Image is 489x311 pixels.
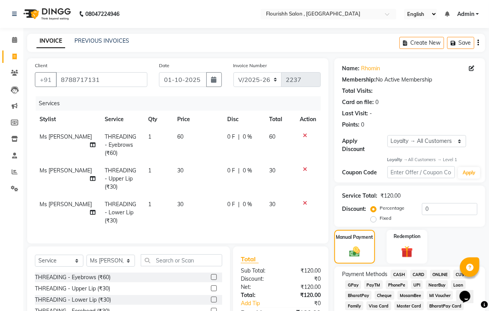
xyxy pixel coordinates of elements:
div: 0 [361,121,364,129]
th: Stylist [35,111,100,128]
label: Date [159,62,169,69]
span: 60 [269,133,275,140]
span: 0 % [243,133,252,141]
button: +91 [35,72,57,87]
div: - [370,109,372,118]
div: Membership: [342,76,376,84]
label: Percentage [380,205,404,212]
strong: Loyalty → [387,157,408,162]
div: Card on file: [342,98,374,106]
div: Net: [235,283,281,291]
input: Enter Offer / Coupon Code [387,166,455,178]
div: Last Visit: [342,109,368,118]
span: 0 F [227,167,235,175]
div: ₹120.00 [281,283,327,291]
div: Services [36,96,327,111]
div: ₹0 [289,299,327,308]
th: Qty [144,111,173,128]
div: ₹120.00 [281,267,327,275]
div: Coupon Code [342,169,387,177]
input: Search by Name/Mobile/Email/Code [56,72,147,87]
div: Sub Total: [235,267,281,275]
span: | [238,133,240,141]
a: INVOICE [36,34,65,48]
span: Ms [PERSON_NAME] [40,167,92,174]
span: 0 F [227,133,235,141]
span: Admin [457,10,474,18]
span: Ms [PERSON_NAME] [40,201,92,208]
div: ₹120.00 [281,291,327,299]
span: THREADING - Lower Lip (₹30) [105,201,136,224]
span: 1 [149,167,152,174]
div: Apply Discount [342,137,387,153]
div: Total: [235,291,281,299]
span: | [238,200,240,208]
span: CUSTOM [453,270,476,279]
span: NearBuy [426,280,448,289]
span: BharatPay Card [427,301,464,310]
span: ONLINE [430,270,450,279]
div: ₹120.00 [380,192,401,200]
span: Family [345,301,363,310]
span: Ms [PERSON_NAME] [40,133,92,140]
span: Visa Card [366,301,391,310]
a: Add Tip [235,299,289,308]
input: Search or Scan [141,254,222,266]
span: Loan [451,280,466,289]
span: 60 [177,133,183,140]
span: MosamBee [397,291,424,300]
span: 0 % [243,200,252,208]
span: MI Voucher [427,291,453,300]
button: Save [447,37,474,49]
label: Client [35,62,47,69]
div: ₹0 [281,275,327,283]
a: Rhomin [361,64,380,73]
iframe: chat widget [456,280,481,303]
span: Cheque [375,291,394,300]
div: THREADING - Lower Lip (₹30) [35,296,111,304]
label: Fixed [380,215,391,222]
img: _cash.svg [346,245,363,258]
div: Service Total: [342,192,377,200]
span: UPI [411,280,423,289]
span: 1 [149,133,152,140]
div: Discount: [342,205,366,213]
div: Discount: [235,275,281,283]
span: 0 % [243,167,252,175]
b: 08047224946 [85,3,119,25]
div: THREADING - Eyebrows (₹60) [35,273,111,281]
span: Total [241,255,259,263]
div: Name: [342,64,359,73]
div: THREADING - Upper Lip (₹30) [35,285,110,293]
img: _gift.svg [397,245,416,259]
span: Master Card [394,301,424,310]
span: | [238,167,240,175]
div: Points: [342,121,359,129]
span: BharatPay [345,291,372,300]
div: Total Visits: [342,87,373,95]
th: Disc [223,111,264,128]
span: THREADING - Upper Lip (₹30) [105,167,136,190]
span: 30 [269,201,275,208]
span: CASH [391,270,407,279]
label: Invoice Number [233,62,267,69]
th: Service [100,111,143,128]
div: All Customers → Level 1 [387,156,477,163]
span: CARD [410,270,427,279]
th: Total [264,111,295,128]
span: 30 [177,167,183,174]
span: 30 [177,201,183,208]
span: Payment Methods [342,270,387,278]
span: THREADING - Eyebrows (₹60) [105,133,136,156]
label: Redemption [394,233,420,240]
div: 0 [375,98,378,106]
a: PREVIOUS INVOICES [74,37,129,44]
span: 1 [149,201,152,208]
label: Manual Payment [336,234,373,241]
button: Apply [458,167,480,179]
span: GPay [345,280,361,289]
span: 0 F [227,200,235,208]
span: PhonePe [386,280,408,289]
img: logo [20,3,73,25]
button: Create New [399,37,444,49]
